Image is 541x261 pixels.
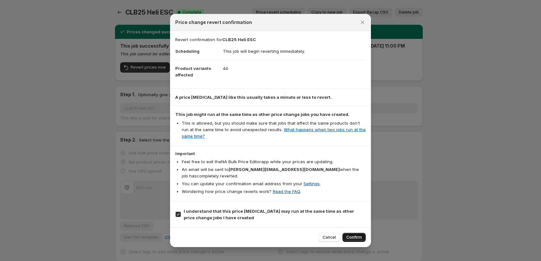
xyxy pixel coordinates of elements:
[175,66,211,77] span: Product variants affected
[182,120,366,139] li: This is allowed, but you should make sure that jobs that affect the same products don ' t run at ...
[184,209,354,220] b: I understand that this price [MEDICAL_DATA] may run at the same time as other price change jobs I...
[175,49,200,54] span: Scheduling
[175,95,332,100] b: A price [MEDICAL_DATA] like this usually takes a minute or less to revert.
[182,180,366,187] li: You can update your confirmation email address from your .
[342,233,366,242] button: Confirm
[304,181,320,186] a: Settings
[346,235,362,240] span: Confirm
[223,60,366,77] dd: 44
[358,18,367,27] button: Close
[229,167,340,172] b: [PERSON_NAME][EMAIL_ADDRESS][DOMAIN_NAME]
[323,235,336,240] span: Cancel
[182,188,366,195] li: Wondering how price change reverts work? .
[223,43,366,60] dd: This job will begin reverting immediately.
[182,158,366,165] li: Feel free to exit the NA Bulk Price Editor app while your prices are updating.
[175,112,350,117] b: This job might run at the same time as other price change jobs you have created.
[175,19,252,26] span: Price change revert confirmation
[182,127,366,139] a: What happens when two jobs run at the same time?
[175,151,366,156] h3: Important
[182,166,366,179] li: An email will be sent to when the job has completely reverted .
[273,189,300,194] a: Read the FAQ
[319,233,340,242] button: Cancel
[175,36,366,43] p: Revert confirmation for
[222,37,256,42] b: CLB25 Heli ESC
